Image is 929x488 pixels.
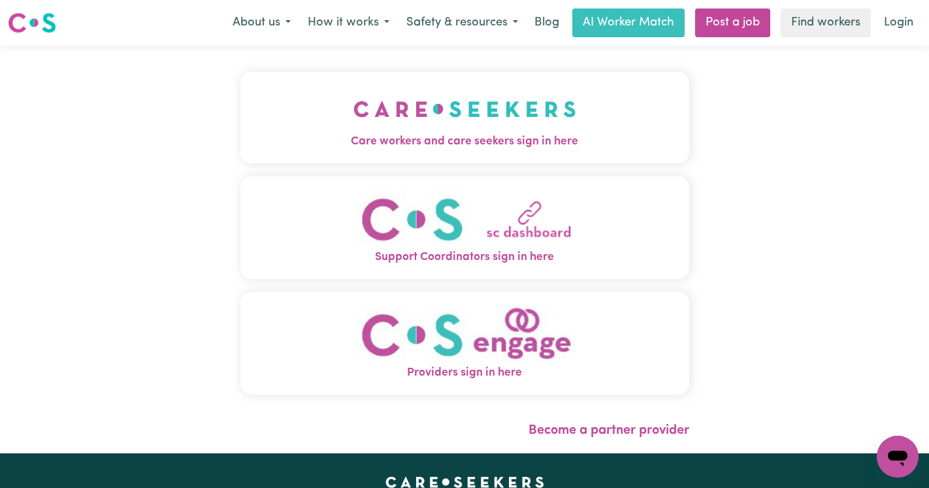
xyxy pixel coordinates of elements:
span: Care workers and care seekers sign in here [240,133,689,150]
a: Login [876,8,921,37]
button: Support Coordinators sign in here [240,176,689,279]
iframe: Button to launch messaging window [877,436,919,478]
a: Careseekers logo [8,8,56,38]
a: Blog [527,8,567,37]
span: Support Coordinators sign in here [240,249,689,266]
button: Safety & resources [398,9,527,37]
img: Careseekers logo [8,11,56,35]
button: How it works [299,9,398,37]
a: Become a partner provider [529,424,689,437]
button: Providers sign in here [240,292,689,395]
button: Care workers and care seekers sign in here [240,72,689,163]
button: About us [224,9,299,37]
a: Post a job [695,8,770,37]
a: Careseekers home page [385,477,544,487]
a: Find workers [781,8,871,37]
span: Providers sign in here [240,365,689,382]
a: AI Worker Match [572,8,685,37]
